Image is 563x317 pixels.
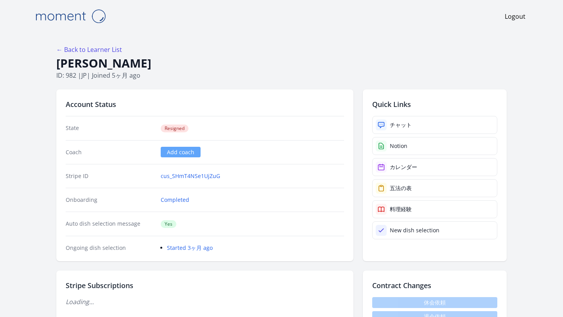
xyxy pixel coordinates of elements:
[66,297,344,306] p: Loading...
[66,99,344,110] h2: Account Status
[372,297,497,308] span: 休会依頼
[66,124,154,132] dt: State
[372,158,497,176] a: カレンダー
[372,116,497,134] a: チャット
[372,179,497,197] a: 五法の表
[66,172,154,180] dt: Stripe ID
[161,172,220,180] a: cus_SHmT4NSe1UjZuG
[505,12,525,21] a: Logout
[56,56,507,71] h1: [PERSON_NAME]
[372,99,497,110] h2: Quick Links
[66,220,154,228] dt: Auto dish selection message
[390,121,412,129] div: チャット
[161,196,189,204] a: Completed
[56,45,122,54] a: ← Back to Learner List
[66,244,154,252] dt: Ongoing dish selection
[390,163,417,171] div: カレンダー
[372,280,497,291] h2: Contract Changes
[372,221,497,239] a: New dish selection
[167,244,213,251] a: Started 3ヶ月 ago
[66,148,154,156] dt: Coach
[372,200,497,218] a: 料理経験
[161,125,188,132] span: Resigned
[66,196,154,204] dt: Onboarding
[390,142,407,150] div: Notion
[161,147,201,157] a: Add coach
[56,71,507,80] p: ID: 982 | | Joined 5ヶ月 ago
[372,137,497,155] a: Notion
[81,71,87,80] span: jp
[390,226,439,234] div: New dish selection
[390,205,412,213] div: 料理経験
[31,6,109,26] img: Moment
[390,184,412,192] div: 五法の表
[66,280,344,291] h2: Stripe Subscriptions
[161,220,176,228] span: Yes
